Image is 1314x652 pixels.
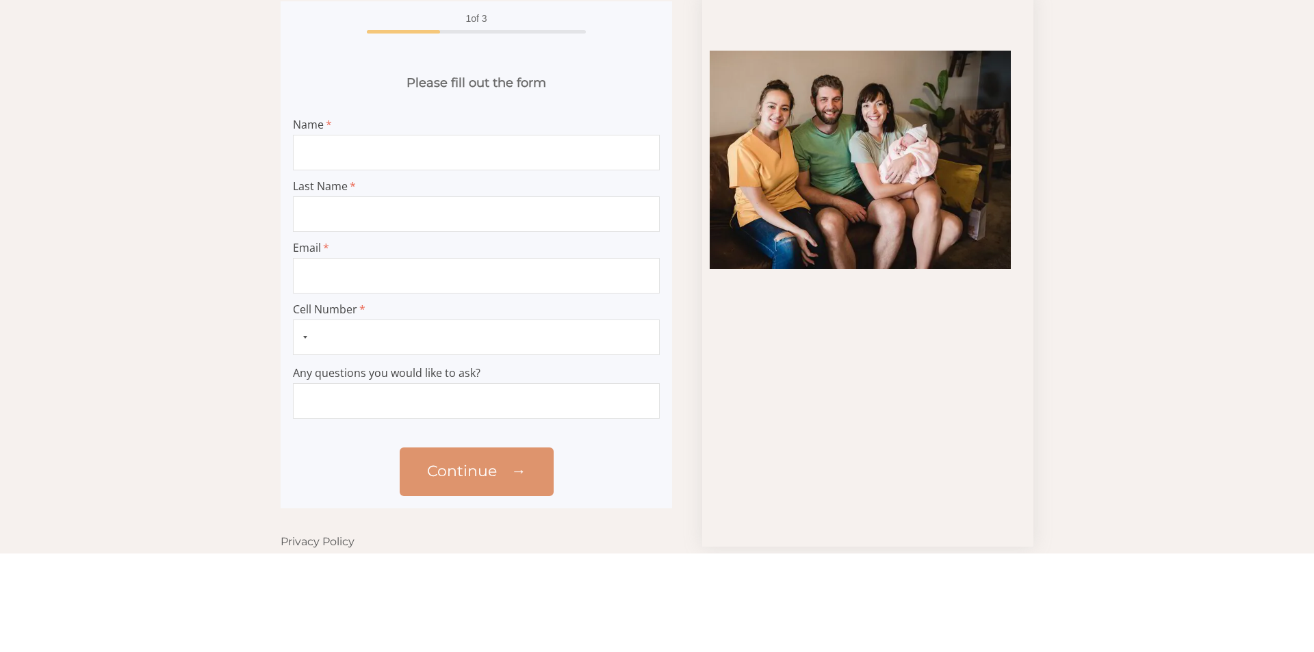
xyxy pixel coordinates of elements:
span: Last Name [293,181,660,192]
span: Continue [427,462,497,480]
span: 1 [465,13,471,24]
span: Name [293,119,660,130]
input: Any questions you would like to ask? [293,383,660,419]
button: Selected country [294,320,311,354]
span: → [511,462,526,480]
input: Last Name [293,196,660,232]
a: Privacy Policy [281,535,355,548]
span: Cell Number [293,304,660,315]
span: of 3 [339,14,613,23]
input: Cell Number [293,320,660,355]
span: Any questions you would like to ask? [293,367,660,378]
input: Email [293,258,660,294]
input: Name [293,135,660,170]
h2: Please fill out the form [293,75,660,92]
span: Email [293,242,660,253]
